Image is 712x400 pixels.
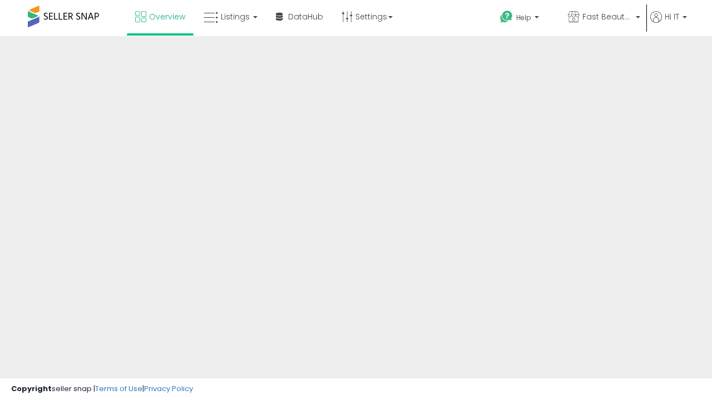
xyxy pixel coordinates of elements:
[11,383,52,394] strong: Copyright
[144,383,193,394] a: Privacy Policy
[221,11,250,22] span: Listings
[491,2,558,36] a: Help
[650,11,687,36] a: Hi IT
[288,11,323,22] span: DataHub
[11,384,193,394] div: seller snap | |
[582,11,632,22] span: Fast Beauty ([GEOGRAPHIC_DATA])
[149,11,185,22] span: Overview
[95,383,142,394] a: Terms of Use
[665,11,679,22] span: Hi IT
[500,10,513,24] i: Get Help
[516,13,531,22] span: Help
